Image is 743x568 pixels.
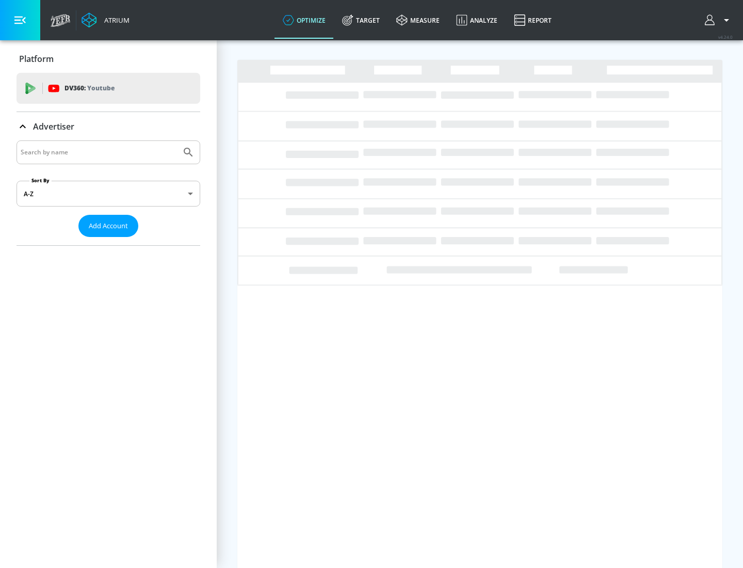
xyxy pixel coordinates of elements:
div: Advertiser [17,140,200,245]
button: Add Account [78,215,138,237]
div: A-Z [17,181,200,207]
span: Add Account [89,220,128,232]
a: Analyze [448,2,506,39]
span: v 4.24.0 [718,34,733,40]
p: Platform [19,53,54,65]
a: Target [334,2,388,39]
div: Advertiser [17,112,200,141]
div: Platform [17,44,200,73]
a: Report [506,2,560,39]
p: Advertiser [33,121,74,132]
div: DV360: Youtube [17,73,200,104]
p: DV360: [64,83,115,94]
label: Sort By [29,177,52,184]
nav: list of Advertiser [17,237,200,245]
div: Atrium [100,15,130,25]
a: Atrium [82,12,130,28]
a: measure [388,2,448,39]
p: Youtube [87,83,115,93]
a: optimize [274,2,334,39]
input: Search by name [21,146,177,159]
